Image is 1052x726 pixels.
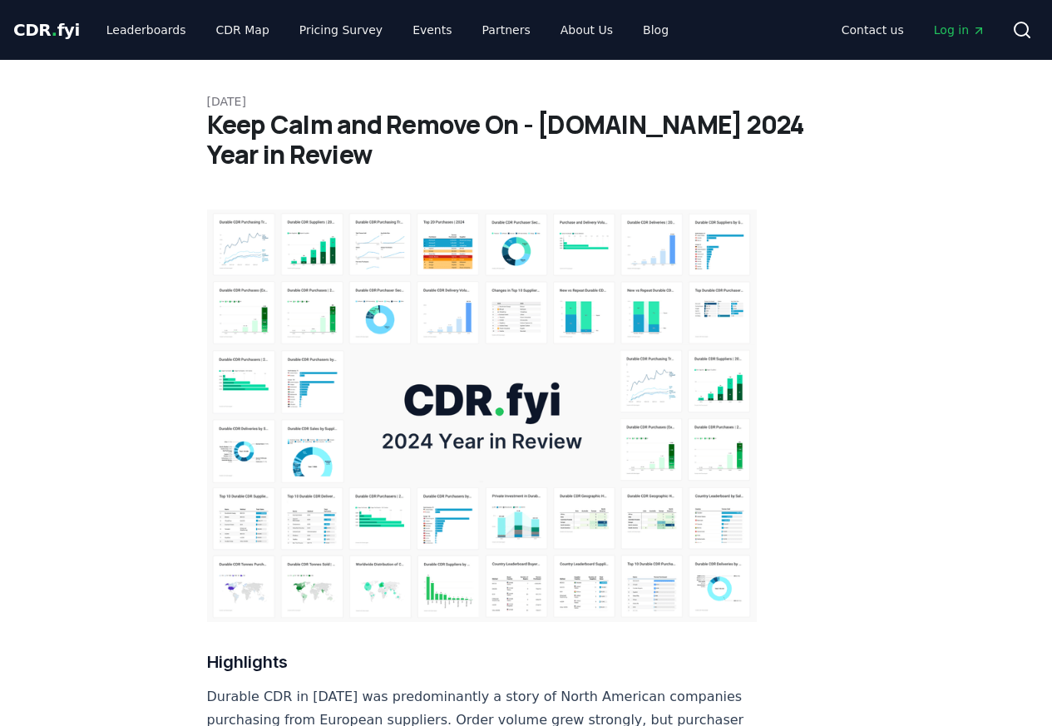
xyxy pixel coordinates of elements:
span: CDR fyi [13,20,80,40]
a: Blog [630,15,682,45]
h3: Highlights [207,649,758,675]
a: Log in [921,15,999,45]
a: About Us [547,15,626,45]
a: Pricing Survey [286,15,396,45]
a: Leaderboards [93,15,200,45]
a: CDR.fyi [13,18,80,42]
span: Log in [934,22,985,38]
p: [DATE] [207,93,846,110]
span: . [52,20,57,40]
a: Events [399,15,465,45]
nav: Main [93,15,682,45]
nav: Main [828,15,999,45]
img: blog post image [207,210,758,622]
a: CDR Map [203,15,283,45]
a: Partners [469,15,544,45]
h1: Keep Calm and Remove On - [DOMAIN_NAME] 2024 Year in Review [207,110,846,170]
a: Contact us [828,15,917,45]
